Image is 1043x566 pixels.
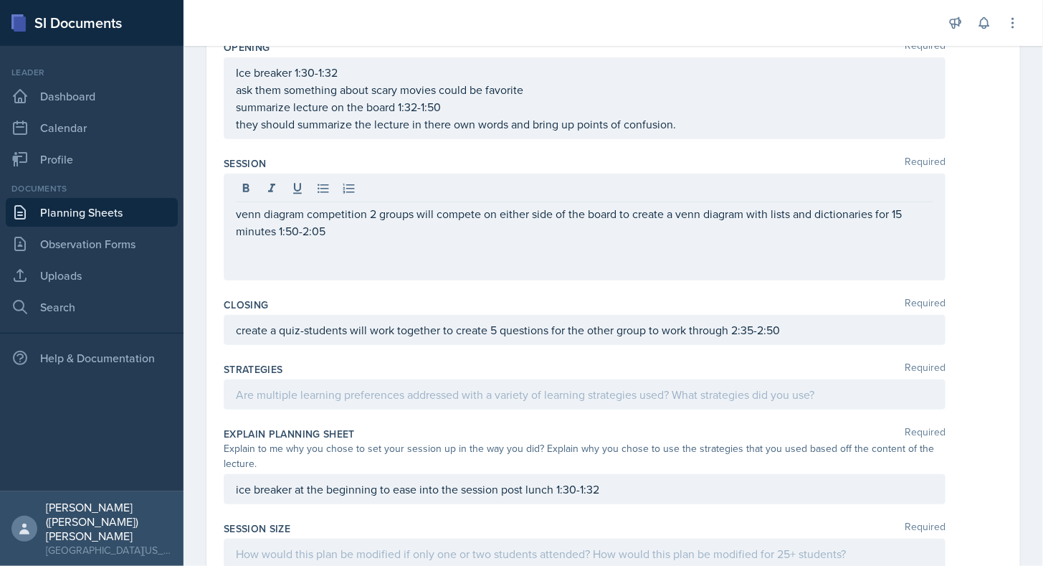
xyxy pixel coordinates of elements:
label: Explain Planning Sheet [224,427,355,441]
label: Strategies [224,362,283,377]
span: Required [905,522,946,536]
div: [GEOGRAPHIC_DATA][US_STATE] [46,543,172,557]
p: create a quiz-students will work together to create 5 questions for the other group to work throu... [236,321,933,339]
span: Required [905,362,946,377]
a: Planning Sheets [6,198,178,227]
div: [PERSON_NAME] ([PERSON_NAME]) [PERSON_NAME] [46,500,172,543]
a: Uploads [6,261,178,290]
p: venn diagram competition 2 groups will compete on either side of the board to create a venn diagr... [236,205,933,240]
span: Required [905,40,946,55]
a: Search [6,293,178,321]
a: Profile [6,145,178,174]
div: Explain to me why you chose to set your session up in the way you did? Explain why you chose to u... [224,441,946,471]
a: Calendar [6,113,178,142]
div: Documents [6,182,178,195]
a: Dashboard [6,82,178,110]
div: Leader [6,66,178,79]
span: Required [905,156,946,171]
div: Help & Documentation [6,344,178,372]
span: Required [905,427,946,441]
a: Observation Forms [6,230,178,258]
label: Session [224,156,266,171]
p: they should summarize the lecture in there own words and bring up points of confusion. [236,115,933,133]
label: Opening [224,40,270,55]
span: Required [905,298,946,312]
p: summarize lecture on the board 1:32-1:50 [236,98,933,115]
p: ask them something about scary movies could be favorite [236,81,933,98]
p: Ice breaker 1:30-1:32 [236,64,933,81]
label: Closing [224,298,268,312]
p: ice breaker at the beginning to ease into the session post lunch 1:30-1:32 [236,481,933,498]
label: Session Size [224,522,290,536]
